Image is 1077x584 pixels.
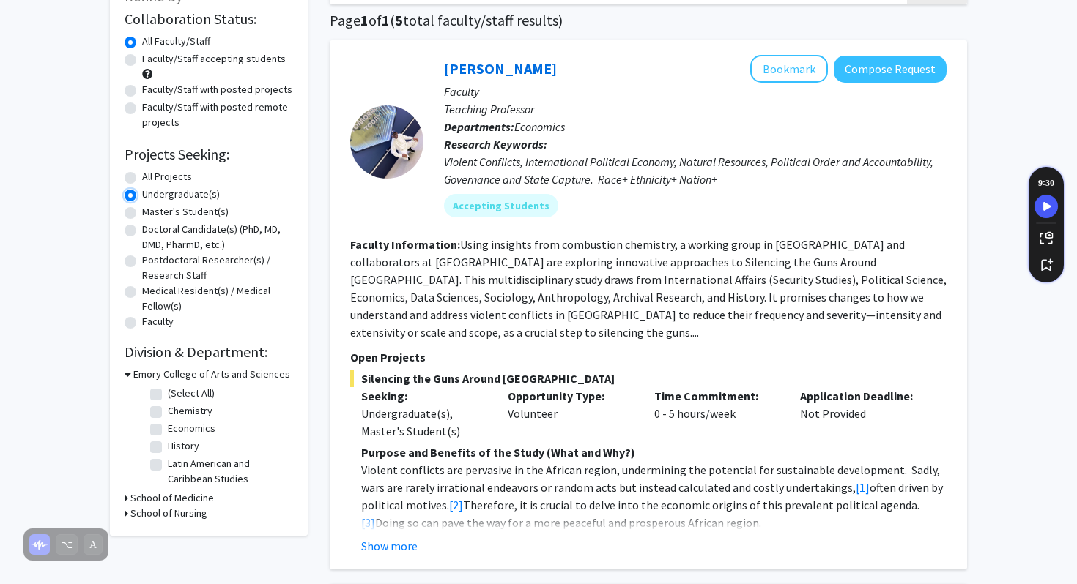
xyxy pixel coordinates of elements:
[142,314,174,329] label: Faculty
[514,119,565,134] span: Economics
[168,403,212,419] label: Chemistry
[361,515,375,530] a: [3]
[361,445,635,460] strong: Purpose and Benefits of the Study (What and Why?)
[444,59,557,78] a: [PERSON_NAME]
[800,387,925,405] p: Application Deadline:
[142,100,293,130] label: Faculty/Staff with posted remote projects
[125,10,293,28] h2: Collaboration Status:
[142,169,192,184] label: All Projects
[444,194,558,217] mat-chip: Accepting Students
[168,386,215,401] label: (Select All)
[130,490,214,506] h3: School of Medicine
[130,506,207,521] h3: School of Nursing
[11,518,62,573] iframe: Chat
[142,187,220,202] label: Undergraduate(s)
[497,387,643,440] div: Volunteer
[142,34,210,49] label: All Faculty/Staff
[382,11,390,29] span: 1
[449,498,463,512] a: [2]
[133,367,290,382] h3: Emory College of Arts and Sciences
[142,51,286,67] label: Faculty/Staff accepting students
[168,421,215,436] label: Economics
[142,82,292,97] label: Faculty/Staff with posted projects
[142,222,293,252] label: Doctoral Candidate(s) (PhD, MD, DMD, PharmD, etc.)
[444,119,514,134] b: Departments:
[361,461,947,531] p: Violent conflicts are pervasive in the African region, undermining the potential for sustainable ...
[168,438,199,454] label: History
[361,387,486,405] p: Seeking:
[350,370,947,387] span: Silencing the Guns Around [GEOGRAPHIC_DATA]
[834,56,947,83] button: Compose Request to Melvin Ayogu
[750,55,828,83] button: Add Melvin Ayogu to Bookmarks
[361,405,486,440] div: Undergraduate(s), Master's Student(s)
[789,387,936,440] div: Not Provided
[444,153,947,188] div: Violent Conflicts, International Political Economy, Natural Resources, Political Order and Accoun...
[350,237,460,252] b: Faculty Information:
[350,348,947,366] p: Open Projects
[360,11,369,29] span: 1
[444,83,947,100] p: Faculty
[361,537,418,555] button: Show more
[444,137,547,151] b: Research Keywords:
[142,252,293,283] label: Postdoctoral Researcher(s) / Research Staff
[168,456,289,487] label: Latin American and Caribbean Studies
[330,12,967,29] h1: Page of ( total faculty/staff results)
[654,387,779,405] p: Time Commitment:
[350,237,947,340] fg-read-more: Using insights from combustion chemistry, a working group in [GEOGRAPHIC_DATA] and collaborators ...
[125,146,293,163] h2: Projects Seeking:
[125,343,293,361] h2: Division & Department:
[395,11,403,29] span: 5
[508,387,632,405] p: Opportunity Type:
[444,100,947,118] p: Teaching Professor
[643,387,790,440] div: 0 - 5 hours/week
[856,480,870,495] a: [1]
[142,283,293,314] label: Medical Resident(s) / Medical Fellow(s)
[142,204,229,220] label: Master's Student(s)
